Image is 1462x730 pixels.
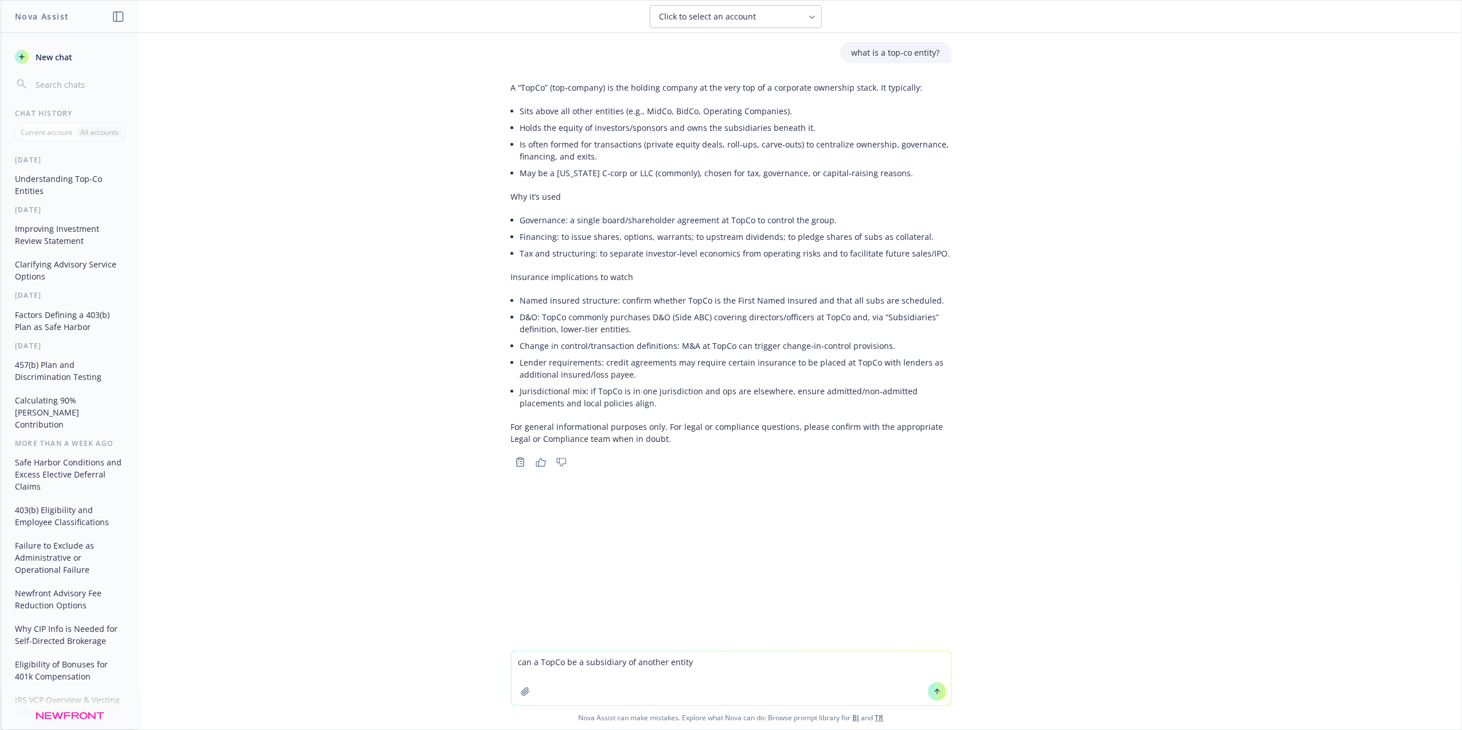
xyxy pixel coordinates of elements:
button: Newfront Advisory Fee Reduction Options [10,584,129,615]
button: Click to select an account [650,5,822,28]
button: Failure to Exclude as Administrative or Operational Failure [10,536,129,579]
p: All accounts [80,127,119,137]
span: Click to select an account [660,11,757,22]
a: TR [875,713,884,723]
div: More than a week ago [1,438,138,448]
button: Why CIP Info is Needed for Self-Directed Brokerage [10,619,129,650]
span: Nova Assist can make mistakes. Explore what Nova can do: Browse prompt library for and [5,706,1457,729]
li: Financing: to issue shares, options, warrants; to upstream dividends; to pledge shares of subs as... [520,228,952,245]
button: Thumbs down [552,454,571,470]
button: Eligibility of Bonuses for 401k Compensation [10,655,129,686]
h1: Nova Assist [15,10,69,22]
li: D&O: TopCo commonly purchases D&O (Side ABC) covering directors/officers at TopCo and, via “Subsi... [520,309,952,337]
a: BI [853,713,860,723]
span: New chat [33,51,72,63]
button: Calculating 90% [PERSON_NAME] Contribution [10,391,129,434]
li: Jurisdictional mix: if TopCo is in one jurisdiction and ops are elsewhere, ensure admitted/non‑ad... [520,383,952,411]
button: New chat [10,46,129,67]
svg: Copy to clipboard [515,457,525,467]
div: [DATE] [1,290,138,300]
li: May be a [US_STATE] C‑corp or LLC (commonly), chosen for tax, governance, or capital‑raising reas... [520,165,952,181]
button: 403(b) Eligibility and Employee Classifications [10,500,129,531]
div: [DATE] [1,341,138,351]
p: Why it’s used [511,191,952,203]
li: Governance: a single board/shareholder agreement at TopCo to control the group. [520,212,952,228]
textarea: can a TopCo be a subsidiary of another entity [512,651,951,705]
div: [DATE] [1,155,138,165]
li: Named insured structure: confirm whether TopCo is the First Named Insured and that all subs are s... [520,292,952,309]
button: Improving Investment Review Statement [10,219,129,250]
button: Understanding Top-Co Entities [10,169,129,200]
li: Tax and structuring: to separate investor‑level economics from operating risks and to facilitate ... [520,245,952,262]
div: Chat History [1,108,138,118]
p: what is a top-co entity? [852,46,940,59]
li: Change in control/transaction definitions: M&A at TopCo can trigger change‑in‑control provisions. [520,337,952,354]
p: Current account [21,127,72,137]
li: Is often formed for transactions (private equity deals, roll‑ups, carve‑outs) to centralize owner... [520,136,952,165]
input: Search chats [33,76,124,92]
li: Holds the equity of investors/sponsors and owns the subsidiaries beneath it. [520,119,952,136]
button: IRS VCP Overview & Vesting Schedule Question [10,690,129,721]
p: A “TopCo” (top‑company) is the holding company at the very top of a corporate ownership stack. It... [511,81,952,94]
button: Factors Defining a 403(b) Plan as Safe Harbor [10,305,129,336]
p: Insurance implications to watch [511,271,952,283]
p: For general informational purposes only. For legal or compliance questions, please confirm with t... [511,421,952,445]
button: Clarifying Advisory Service Options [10,255,129,286]
li: Sits above all other entities (e.g., MidCo, BidCo, Operating Companies). [520,103,952,119]
button: Safe Harbor Conditions and Excess Elective Deferral Claims [10,453,129,496]
button: 457(b) Plan and Discrimination Testing [10,355,129,386]
div: [DATE] [1,205,138,215]
li: Lender requirements: credit agreements may require certain insurance to be placed at TopCo with l... [520,354,952,383]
